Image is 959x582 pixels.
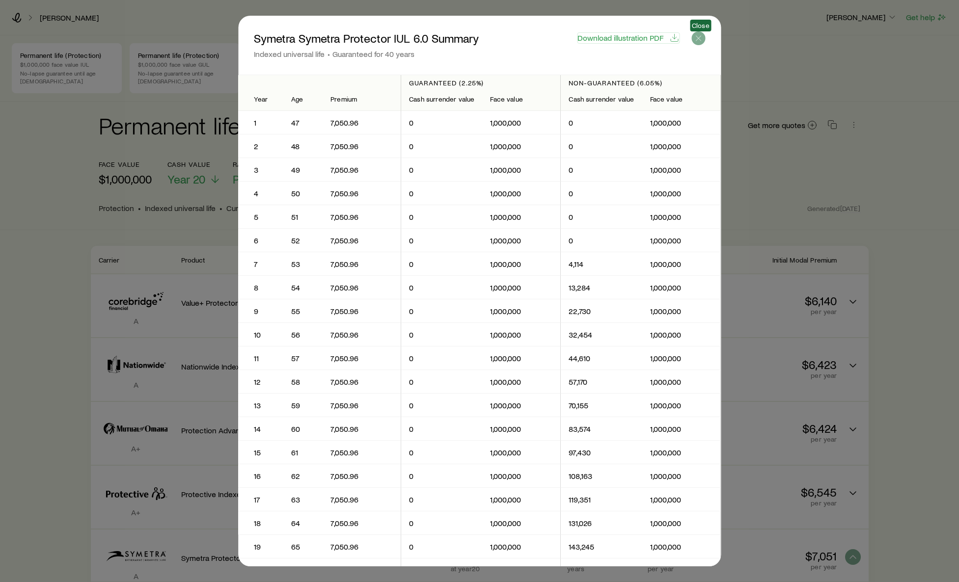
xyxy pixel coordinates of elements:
[410,471,475,481] p: 0
[254,330,268,340] p: 10
[569,471,634,481] p: 108,163
[491,188,553,198] p: 1,000,000
[254,495,268,504] p: 17
[491,95,553,103] div: Face value
[410,165,475,175] p: 0
[254,49,479,59] p: Indexed universal life Guaranteed for 40 years
[569,306,634,316] p: 22,730
[331,471,393,481] p: 7,050.96
[410,141,475,151] p: 0
[491,306,553,316] p: 1,000,000
[491,400,553,410] p: 1,000,000
[254,471,268,481] p: 16
[410,330,475,340] p: 0
[292,518,315,528] p: 64
[292,95,315,103] div: Age
[569,212,634,222] p: 0
[410,377,475,387] p: 0
[491,330,553,340] p: 1,000,000
[569,188,634,198] p: 0
[292,283,315,292] p: 54
[331,377,393,387] p: 7,050.96
[292,448,315,457] p: 61
[650,518,712,528] p: 1,000,000
[331,118,393,128] p: 7,050.96
[254,283,268,292] p: 8
[254,306,268,316] p: 9
[491,565,553,575] p: 1,000,000
[410,542,475,552] p: 0
[410,79,553,87] p: Guaranteed (2.25%)
[331,306,393,316] p: 7,050.96
[569,165,634,175] p: 0
[410,306,475,316] p: 0
[569,400,634,410] p: 70,155
[254,141,268,151] p: 2
[569,518,634,528] p: 131,026
[569,236,634,245] p: 0
[650,542,712,552] p: 1,000,000
[292,212,315,222] p: 51
[331,565,393,575] p: 7,050.96
[410,518,475,528] p: 0
[254,353,268,363] p: 11
[650,118,712,128] p: 1,000,000
[569,118,634,128] p: 0
[491,424,553,434] p: 1,000,000
[331,165,393,175] p: 7,050.96
[491,283,553,292] p: 1,000,000
[569,259,634,269] p: 4,114
[491,448,553,457] p: 1,000,000
[650,565,712,575] p: 1,000,000
[569,377,634,387] p: 57,170
[491,353,553,363] p: 1,000,000
[254,448,268,457] p: 15
[254,400,268,410] p: 13
[254,188,268,198] p: 4
[569,353,634,363] p: 44,610
[331,424,393,434] p: 7,050.96
[491,377,553,387] p: 1,000,000
[410,236,475,245] p: 0
[410,283,475,292] p: 0
[331,330,393,340] p: 7,050.96
[410,118,475,128] p: 0
[650,212,712,222] p: 1,000,000
[577,34,663,42] span: Download illustration PDF
[491,212,553,222] p: 1,000,000
[331,353,393,363] p: 7,050.96
[254,118,268,128] p: 1
[410,188,475,198] p: 0
[292,495,315,504] p: 63
[650,283,712,292] p: 1,000,000
[331,141,393,151] p: 7,050.96
[254,565,268,575] p: 20
[410,448,475,457] p: 0
[491,165,553,175] p: 1,000,000
[692,22,710,29] span: Close
[254,165,268,175] p: 3
[292,165,315,175] p: 49
[292,306,315,316] p: 55
[292,330,315,340] p: 56
[569,283,634,292] p: 13,284
[292,141,315,151] p: 48
[650,448,712,457] p: 1,000,000
[650,424,712,434] p: 1,000,000
[491,495,553,504] p: 1,000,000
[331,236,393,245] p: 7,050.96
[650,165,712,175] p: 1,000,000
[491,518,553,528] p: 1,000,000
[650,141,712,151] p: 1,000,000
[569,448,634,457] p: 97,430
[331,95,393,103] div: Premium
[491,259,553,269] p: 1,000,000
[569,542,634,552] p: 143,245
[254,259,268,269] p: 7
[254,424,268,434] p: 14
[331,448,393,457] p: 7,050.96
[331,188,393,198] p: 7,050.96
[254,95,268,103] div: Year
[650,353,712,363] p: 1,000,000
[254,236,268,245] p: 6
